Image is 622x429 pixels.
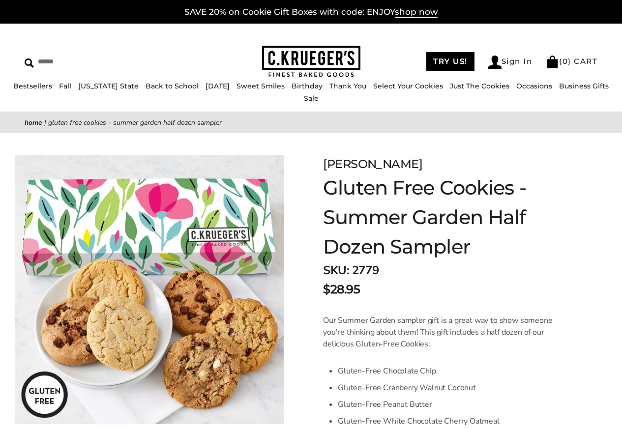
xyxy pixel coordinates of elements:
a: Occasions [516,82,552,90]
span: 2779 [352,262,379,278]
a: Select Your Cookies [373,82,443,90]
a: Bestsellers [13,82,52,90]
h1: Gluten Free Cookies - Summer Garden Half Dozen Sampler [323,173,573,261]
div: [PERSON_NAME] [323,155,573,173]
img: Bag [546,56,559,68]
a: Sweet Smiles [237,82,285,90]
a: SAVE 20% on Cookie Gift Boxes with code: ENJOYshop now [184,7,438,18]
span: 0 [563,57,568,66]
a: TRY US! [426,52,474,71]
a: [DATE] [206,82,230,90]
img: Search [25,58,34,68]
span: Gluten-Free Chocolate Chip [338,366,436,376]
span: Gluten-Free Cranberry Walnut Coconut [338,382,476,393]
p: Our Summer Garden sampler gift is a great way to show someone you're thinking about them! This gi... [323,315,573,350]
input: Search [25,54,156,69]
a: (0) CART [546,57,597,66]
img: Gluten Free Cookies - Summer Garden Half Dozen Sampler [15,155,284,424]
a: Sale [304,94,319,103]
span: Gluten-Free White Chocolate Cherry Oatmeal [338,416,500,427]
a: Back to School [146,82,199,90]
a: Fall [59,82,71,90]
span: shop now [395,7,438,18]
span: Gluten-Free Peanut Butter [338,399,432,410]
img: C.KRUEGER'S [262,46,360,78]
a: Home [25,118,42,127]
a: Business Gifts [559,82,609,90]
a: [US_STATE] State [78,82,139,90]
a: Just The Cookies [450,82,509,90]
strong: SKU: [323,262,349,278]
span: | [44,118,46,127]
span: Gluten Free Cookies - Summer Garden Half Dozen Sampler [48,118,222,127]
img: Account [488,56,502,69]
a: Thank You [329,82,366,90]
a: Sign In [488,56,533,69]
span: $28.95 [323,281,360,298]
nav: breadcrumbs [25,117,597,128]
a: Birthday [292,82,323,90]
